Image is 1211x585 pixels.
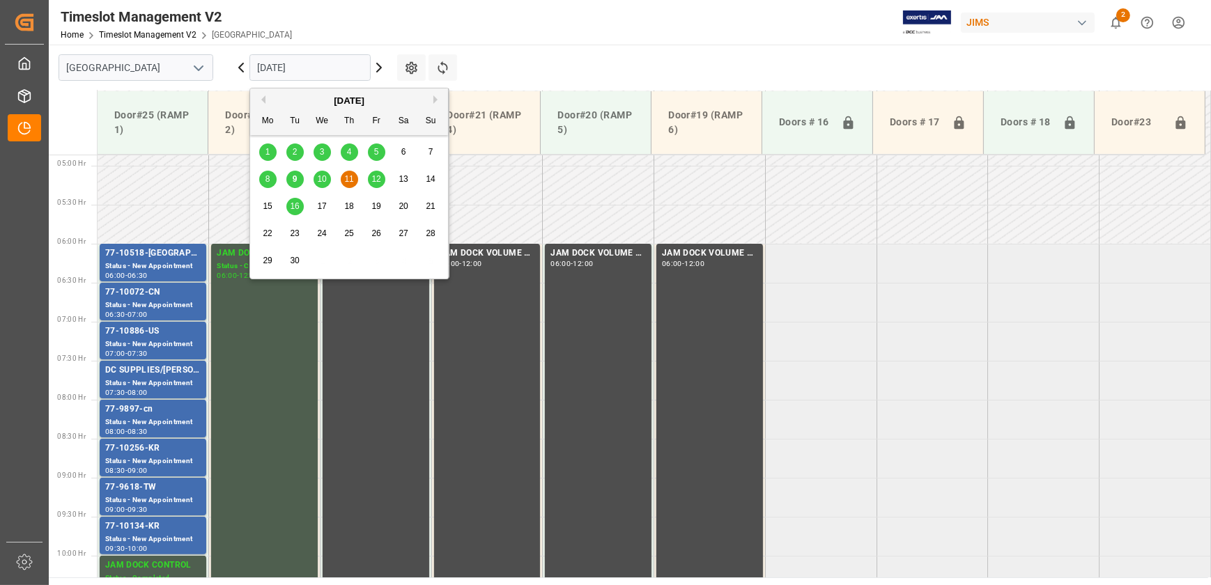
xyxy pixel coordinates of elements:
div: Door#21 (RAMP 4) [441,102,529,143]
span: 06:00 Hr [57,237,86,245]
span: 23 [290,228,299,238]
span: 13 [399,174,408,184]
div: Choose Thursday, September 4th, 2025 [341,143,358,161]
div: DC SUPPLIES/[PERSON_NAME] [105,364,201,377]
div: Door#24 (RAMP 2) [219,102,307,143]
span: 06:30 Hr [57,276,86,284]
span: 2 [1116,8,1130,22]
div: Choose Tuesday, September 2nd, 2025 [286,143,304,161]
div: - [125,272,128,279]
div: - [125,467,128,474]
div: Choose Friday, September 26th, 2025 [368,225,385,242]
a: Home [61,30,84,40]
div: Su [422,113,440,130]
span: 9 [293,174,298,184]
span: 1 [265,147,270,157]
div: 09:00 [128,467,148,474]
div: Status - New Appointment [105,377,201,389]
span: 7 [429,147,433,157]
div: Choose Monday, September 29th, 2025 [259,252,277,270]
span: 22 [263,228,272,238]
span: 11 [344,174,353,184]
div: Choose Friday, September 5th, 2025 [368,143,385,161]
div: JAM DOCK VOLUME CONTROL [440,247,535,260]
span: 5 [374,147,379,157]
div: Status - Completed [217,260,312,272]
span: 05:00 Hr [57,159,86,167]
span: 27 [399,228,408,238]
button: show 2 new notifications [1100,7,1132,38]
div: 77-10886-US [105,325,201,338]
div: - [125,389,128,396]
span: 28 [426,228,435,238]
div: 08:30 [105,467,125,474]
span: 26 [371,228,380,238]
span: 20 [399,201,408,211]
span: 15 [263,201,272,211]
span: 10:00 Hr [57,549,86,557]
div: JAM DOCK VOLUME CONTROL [662,247,757,260]
div: - [571,260,573,267]
div: JAM DOCK CONTROL [217,247,312,260]
span: 08:30 Hr [57,432,86,440]
div: [DATE] [250,94,448,108]
button: open menu [187,57,208,79]
span: 24 [317,228,326,238]
div: Mo [259,113,277,130]
div: Choose Wednesday, September 10th, 2025 [314,171,331,188]
div: - [125,350,128,357]
div: Choose Sunday, September 14th, 2025 [422,171,440,188]
span: 14 [426,174,435,184]
div: Doors # 16 [773,109,835,136]
div: Choose Tuesday, September 23rd, 2025 [286,225,304,242]
div: Choose Wednesday, September 3rd, 2025 [314,143,331,161]
div: 12:00 [684,260,704,267]
div: - [125,428,128,435]
div: Timeslot Management V2 [61,6,292,27]
div: Status - Completed [105,572,201,584]
div: 06:00 [217,272,237,279]
div: Sa [395,113,412,130]
span: 18 [344,201,353,211]
div: Choose Saturday, September 13th, 2025 [395,171,412,188]
span: 07:00 Hr [57,315,86,323]
div: Choose Monday, September 8th, 2025 [259,171,277,188]
div: Choose Saturday, September 27th, 2025 [395,225,412,242]
div: JAM DOCK CONTROL [105,559,201,572]
div: Door#23 [1106,109,1168,136]
div: - [125,545,128,552]
div: Status - New Appointment [105,416,201,428]
div: - [682,260,684,267]
div: 77-10518-[GEOGRAPHIC_DATA] [105,247,201,260]
div: Choose Monday, September 15th, 2025 [259,198,277,215]
div: Doors # 18 [995,109,1057,136]
div: 07:30 [128,350,148,357]
div: - [459,260,461,267]
div: Choose Thursday, September 11th, 2025 [341,171,358,188]
span: 09:30 Hr [57,510,86,518]
div: Status - New Appointment [105,338,201,350]
div: Door#19 (RAMP 6) [663,102,750,143]
div: Choose Sunday, September 28th, 2025 [422,225,440,242]
div: 12:00 [239,272,259,279]
div: 06:30 [105,311,125,318]
div: 12:00 [462,260,482,267]
div: Choose Thursday, September 25th, 2025 [341,225,358,242]
div: Status - New Appointment [105,533,201,545]
div: Fr [368,113,385,130]
div: 06:00 [105,272,125,279]
div: 08:30 [128,428,148,435]
div: JAM DOCK VOLUME CONTROL [550,247,646,260]
div: month 2025-09 [254,139,445,274]
span: 17 [317,201,326,211]
div: Choose Wednesday, September 24th, 2025 [314,225,331,242]
span: 30 [290,256,299,265]
div: Choose Sunday, September 7th, 2025 [422,143,440,161]
span: 3 [320,147,325,157]
div: Choose Thursday, September 18th, 2025 [341,198,358,215]
div: Door#20 (RAMP 5) [552,102,640,143]
div: Door#25 (RAMP 1) [109,102,196,143]
span: 10 [317,174,326,184]
div: 09:30 [105,545,125,552]
div: JIMS [961,13,1095,33]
